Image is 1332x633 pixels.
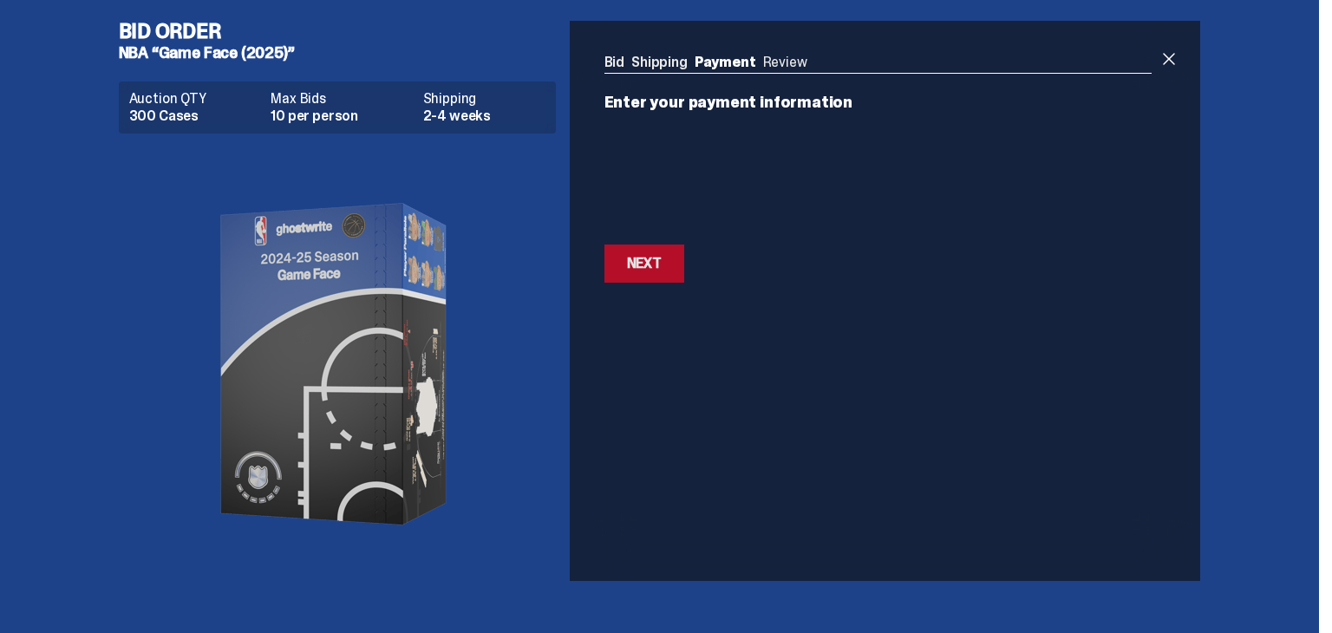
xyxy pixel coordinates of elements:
p: Enter your payment information [604,95,1152,110]
a: Payment [695,53,756,71]
dd: 300 Cases [129,109,261,123]
h5: NBA “Game Face (2025)” [119,45,570,61]
dt: Max Bids [271,92,412,106]
a: Shipping [631,53,688,71]
dd: 2-4 weeks [423,109,545,123]
div: Next [627,257,662,271]
dt: Auction QTY [129,92,261,106]
dt: Shipping [423,92,545,106]
a: Bid [604,53,625,71]
button: Next [604,245,684,283]
dd: 10 per person [271,109,412,123]
h4: Bid Order [119,21,570,42]
iframe: Secure payment input frame [601,121,1156,234]
img: product image [164,147,511,581]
